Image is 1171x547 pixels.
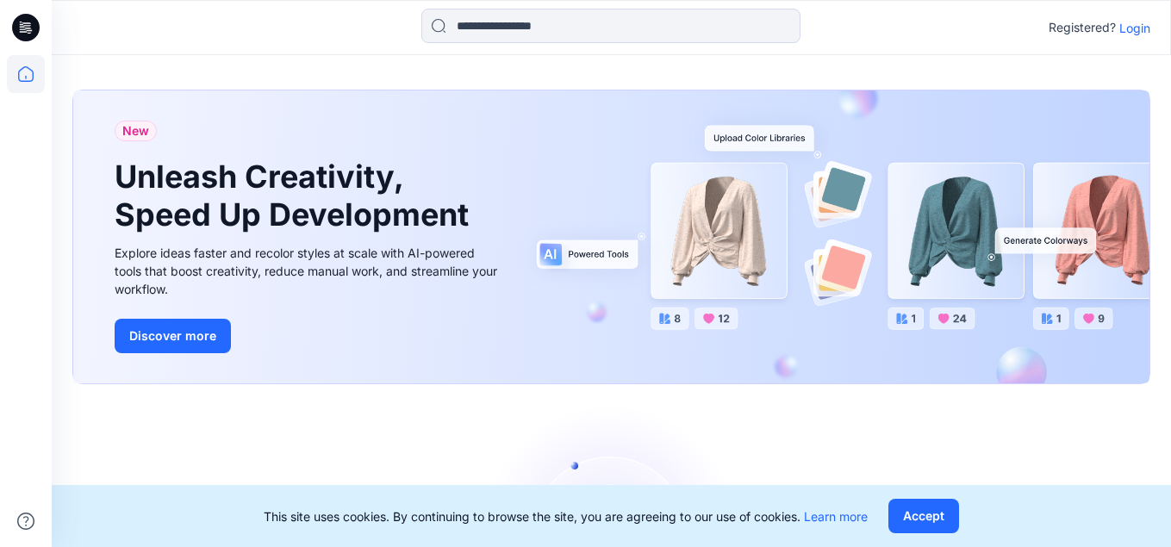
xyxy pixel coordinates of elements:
p: Registered? [1049,17,1116,38]
div: Explore ideas faster and recolor styles at scale with AI-powered tools that boost creativity, red... [115,244,502,298]
a: Learn more [804,509,868,524]
button: Discover more [115,319,231,353]
p: Login [1119,19,1150,37]
a: Discover more [115,319,502,353]
button: Accept [888,499,959,533]
p: This site uses cookies. By continuing to browse the site, you are agreeing to our use of cookies. [264,507,868,525]
span: New [122,121,149,141]
h1: Unleash Creativity, Speed Up Development [115,159,476,233]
